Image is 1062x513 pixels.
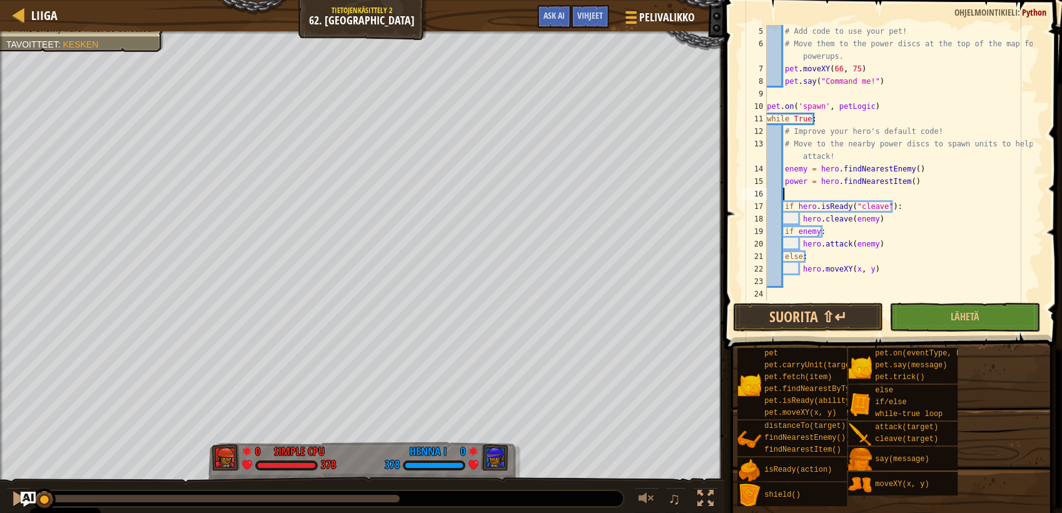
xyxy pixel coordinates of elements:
div: 378 [321,460,336,471]
span: cleave(target) [875,435,938,444]
div: 0 [255,444,268,455]
span: : [58,39,63,49]
span: pet.isReady(ability) [764,397,854,405]
img: portrait.png [848,423,872,447]
button: Toggle fullscreen [693,487,718,513]
span: Ask AI [544,9,565,21]
div: 13 [742,138,767,163]
button: ♫ [665,487,687,513]
img: portrait.png [737,459,761,482]
img: portrait.png [848,473,872,497]
button: Ask AI [21,492,36,507]
div: 11 [742,113,767,125]
img: portrait.png [848,448,872,472]
span: while-true loop [875,410,943,419]
span: pet [764,349,778,358]
div: 19 [742,225,767,238]
img: thang_avatar_frame.png [212,444,240,470]
div: 12 [742,125,767,138]
img: thang_avatar_frame.png [481,444,508,470]
span: pet.say(message) [875,361,947,370]
div: 17 [742,200,767,213]
span: Python [1022,6,1046,18]
button: Ask AI [537,5,571,28]
div: 9 [742,88,767,100]
span: Vihjeet [577,9,603,21]
span: moveXY(x, y) [875,480,929,489]
span: if/else [875,398,906,407]
span: Kesken [63,39,99,49]
span: findNearestItem() [764,445,841,454]
span: Liiga [31,7,58,24]
span: pet.trick() [875,373,924,382]
div: Simple CPU [274,444,325,460]
img: portrait.png [848,392,872,416]
span: Ohjelmointikieli [954,6,1018,18]
div: 7 [742,63,767,75]
img: portrait.png [737,484,761,507]
img: portrait.png [737,373,761,397]
span: : [1018,6,1022,18]
span: say(message) [875,455,929,464]
div: 20 [742,238,767,250]
span: Tavoitteet [6,39,58,49]
div: 6 [742,38,767,63]
span: pet.findNearestByType(type) [764,385,886,394]
div: 24 [742,288,767,300]
span: distanceTo(target) [764,422,846,430]
div: 10 [742,100,767,113]
a: Liiga [25,7,58,24]
span: shield() [764,490,801,499]
div: 23 [742,275,767,288]
div: 18 [742,213,767,225]
img: portrait.png [848,355,872,379]
span: isReady(action) [764,465,832,474]
div: 378 [385,460,400,471]
button: Aänenvoimakkuus [634,487,659,513]
div: Henna I [410,444,447,460]
span: pet.moveXY(x, y) [764,409,836,417]
div: 22 [742,263,767,275]
span: else [875,386,893,395]
span: pet.on(eventType, handler) [875,349,992,358]
span: attack(target) [875,423,938,432]
button: Pelivalikko [615,5,702,34]
button: Ctrl + P: Pause [6,487,31,513]
img: portrait.png [737,428,761,452]
button: Lähetä [889,303,1039,332]
div: 15 [742,175,767,188]
span: pet.carryUnit(target, x, y) [764,361,886,370]
span: Pelivalikko [639,9,695,26]
div: 0 [453,444,465,455]
button: Suorita ⇧↵ [733,303,883,332]
div: 8 [742,75,767,88]
span: ♫ [668,489,680,508]
div: 21 [742,250,767,263]
span: pet.fetch(item) [764,373,832,382]
div: 14 [742,163,767,175]
div: 5 [742,25,767,38]
span: Lähetä [950,310,979,323]
span: findNearestEnemy() [764,434,846,442]
div: 16 [742,188,767,200]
